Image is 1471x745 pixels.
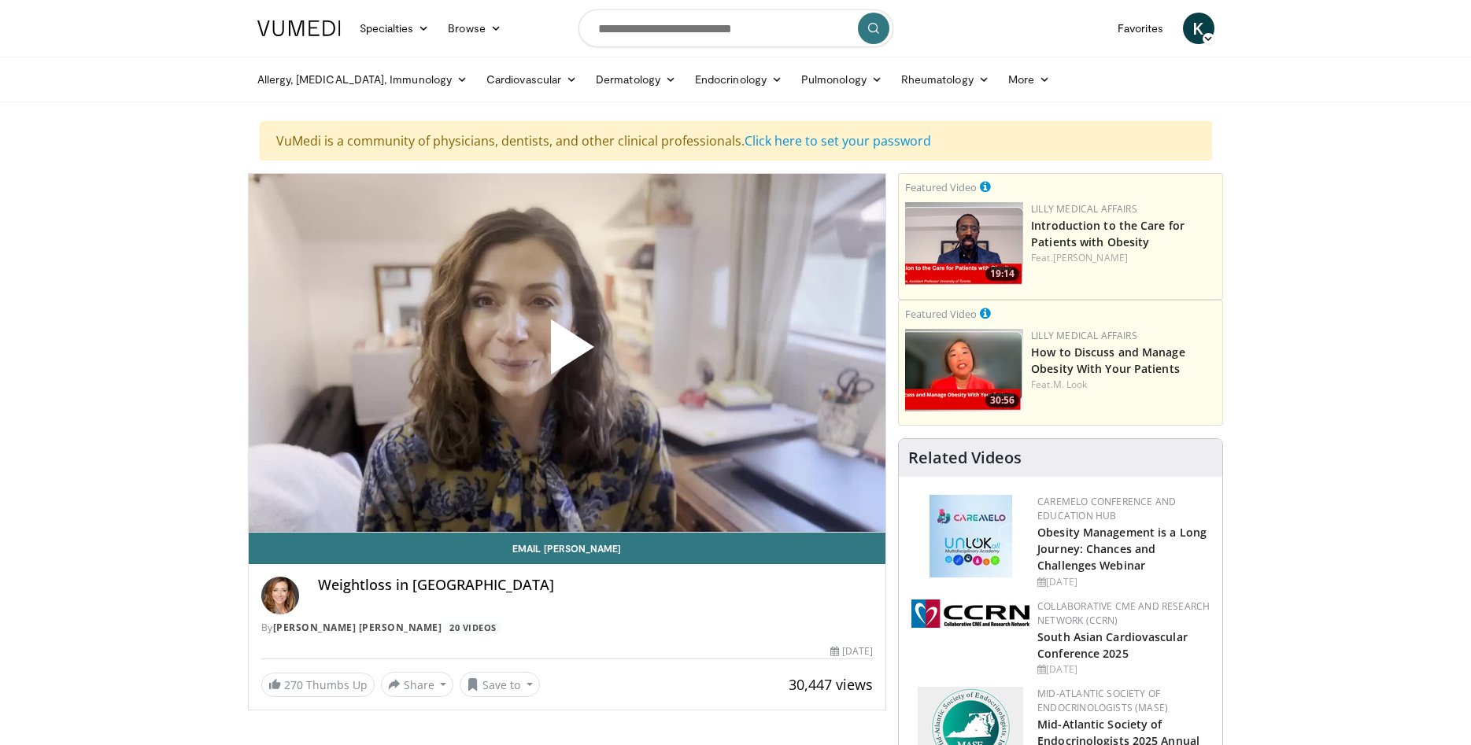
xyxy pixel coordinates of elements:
a: 19:14 [905,202,1023,285]
span: 270 [284,677,303,692]
a: [PERSON_NAME] [PERSON_NAME] [273,621,442,634]
div: Feat. [1031,251,1216,265]
a: Collaborative CME and Research Network (CCRN) [1037,599,1210,627]
a: How to Discuss and Manage Obesity With Your Patients [1031,345,1185,376]
a: Introduction to the Care for Patients with Obesity [1031,218,1185,249]
span: 19:14 [985,267,1019,281]
a: CaReMeLO Conference and Education Hub [1037,495,1176,522]
a: Browse [438,13,511,44]
button: Play Video [425,276,708,430]
a: Endocrinology [686,64,792,95]
img: acc2e291-ced4-4dd5-b17b-d06994da28f3.png.150x105_q85_crop-smart_upscale.png [905,202,1023,285]
div: Feat. [1031,378,1216,392]
span: 30:56 [985,393,1019,408]
a: South Asian Cardiovascular Conference 2025 [1037,629,1188,661]
span: 30,447 views [789,675,873,694]
input: Search topics, interventions [578,9,893,47]
a: Obesity Management is a Long Journey: Chances and Challenges Webinar [1037,525,1207,573]
a: Email [PERSON_NAME] [249,533,886,564]
a: 270 Thumbs Up [261,673,375,697]
a: More [999,64,1059,95]
div: VuMedi is a community of physicians, dentists, and other clinical professionals. [260,121,1212,160]
a: 20 Videos [445,621,502,635]
a: Allergy, [MEDICAL_DATA], Immunology [248,64,478,95]
a: Favorites [1108,13,1173,44]
a: Dermatology [586,64,686,95]
small: Featured Video [905,307,977,321]
button: Share [381,672,454,697]
a: Mid-Atlantic Society of Endocrinologists (MASE) [1037,687,1168,714]
img: c98a6a29-1ea0-4bd5-8cf5-4d1e188984a7.png.150x105_q85_crop-smart_upscale.png [905,329,1023,411]
small: Featured Video [905,180,977,194]
a: Cardiovascular [477,64,586,95]
a: [PERSON_NAME] [1053,251,1128,264]
div: [DATE] [1037,662,1210,677]
a: Click here to set your password [745,132,931,149]
a: M. Look [1053,378,1088,391]
div: By [261,621,874,635]
a: Rheumatology [892,64,999,95]
h4: Weightloss in [GEOGRAPHIC_DATA] [318,577,874,594]
a: Pulmonology [792,64,892,95]
a: Lilly Medical Affairs [1031,329,1137,342]
h4: Related Videos [908,448,1022,467]
a: Lilly Medical Affairs [1031,202,1137,216]
img: Avatar [261,577,299,614]
button: Save to [460,672,540,697]
div: [DATE] [1037,575,1210,589]
a: K [1183,13,1214,44]
a: Specialties [350,13,439,44]
video-js: Video Player [249,174,886,533]
img: VuMedi Logo [257,20,341,36]
img: a04ee3ba-8487-4636-b0fb-5e8d268f3737.png.150x105_q85_autocrop_double_scale_upscale_version-0.2.png [911,599,1029,628]
div: [DATE] [830,644,873,658]
img: 45df64a9-a6de-482c-8a90-ada250f7980c.png.150x105_q85_autocrop_double_scale_upscale_version-0.2.jpg [930,495,1012,577]
a: 30:56 [905,329,1023,411]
